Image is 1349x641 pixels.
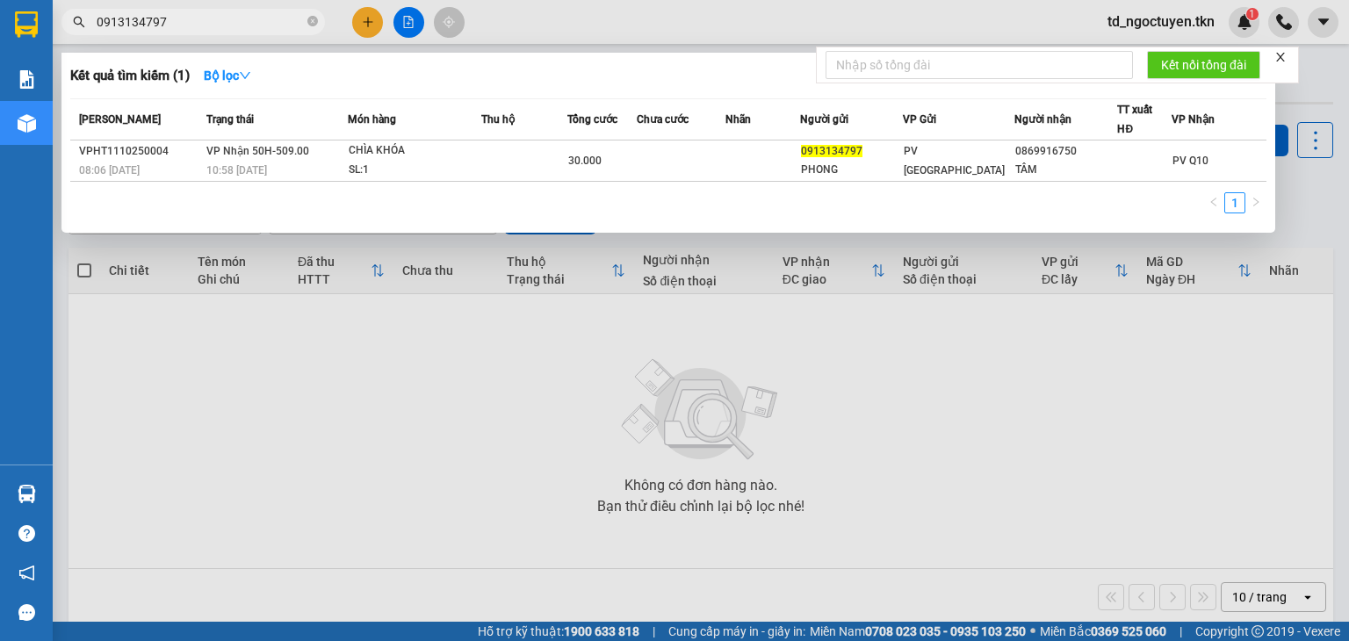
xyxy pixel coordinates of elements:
button: left [1203,192,1224,213]
span: 08:06 [DATE] [79,164,140,176]
span: 30.000 [568,155,602,167]
div: 0869916750 [1015,142,1116,161]
span: VP Nhận [1172,113,1215,126]
span: VP Nhận 50H-509.00 [206,145,309,157]
a: 1 [1225,193,1244,212]
span: message [18,604,35,621]
img: logo-vxr [15,11,38,38]
span: PV Q10 [1172,155,1208,167]
strong: Bộ lọc [204,68,251,83]
span: notification [18,565,35,581]
span: right [1251,197,1261,207]
button: Bộ lọcdown [190,61,265,90]
span: 0913134797 [801,145,862,157]
img: warehouse-icon [18,114,36,133]
span: Trạng thái [206,113,254,126]
li: Previous Page [1203,192,1224,213]
span: VP Gửi [903,113,936,126]
span: 10:58 [DATE] [206,164,267,176]
span: [PERSON_NAME] [79,113,161,126]
span: down [239,69,251,82]
img: solution-icon [18,70,36,89]
span: Chưa cước [637,113,689,126]
input: Tìm tên, số ĐT hoặc mã đơn [97,12,304,32]
div: TÂM [1015,161,1116,179]
li: 1 [1224,192,1245,213]
span: question-circle [18,525,35,542]
img: warehouse-icon [18,485,36,503]
li: Next Page [1245,192,1266,213]
div: CHÌA KHÓA [349,141,480,161]
span: PV [GEOGRAPHIC_DATA] [904,145,1005,176]
span: Người nhận [1014,113,1071,126]
div: SL: 1 [349,161,480,180]
span: Kết nối tổng đài [1161,55,1246,75]
button: Kết nối tổng đài [1147,51,1260,79]
span: Nhãn [725,113,751,126]
span: close-circle [307,16,318,26]
span: TT xuất HĐ [1117,104,1152,135]
span: Món hàng [348,113,396,126]
div: PHONG [801,161,902,179]
span: search [73,16,85,28]
button: right [1245,192,1266,213]
span: Người gửi [800,113,848,126]
span: Thu hộ [481,113,515,126]
span: left [1208,197,1219,207]
span: close [1274,51,1287,63]
span: Tổng cước [567,113,617,126]
div: VPHT1110250004 [79,142,201,161]
input: Nhập số tổng đài [826,51,1133,79]
span: close-circle [307,14,318,31]
h3: Kết quả tìm kiếm ( 1 ) [70,67,190,85]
